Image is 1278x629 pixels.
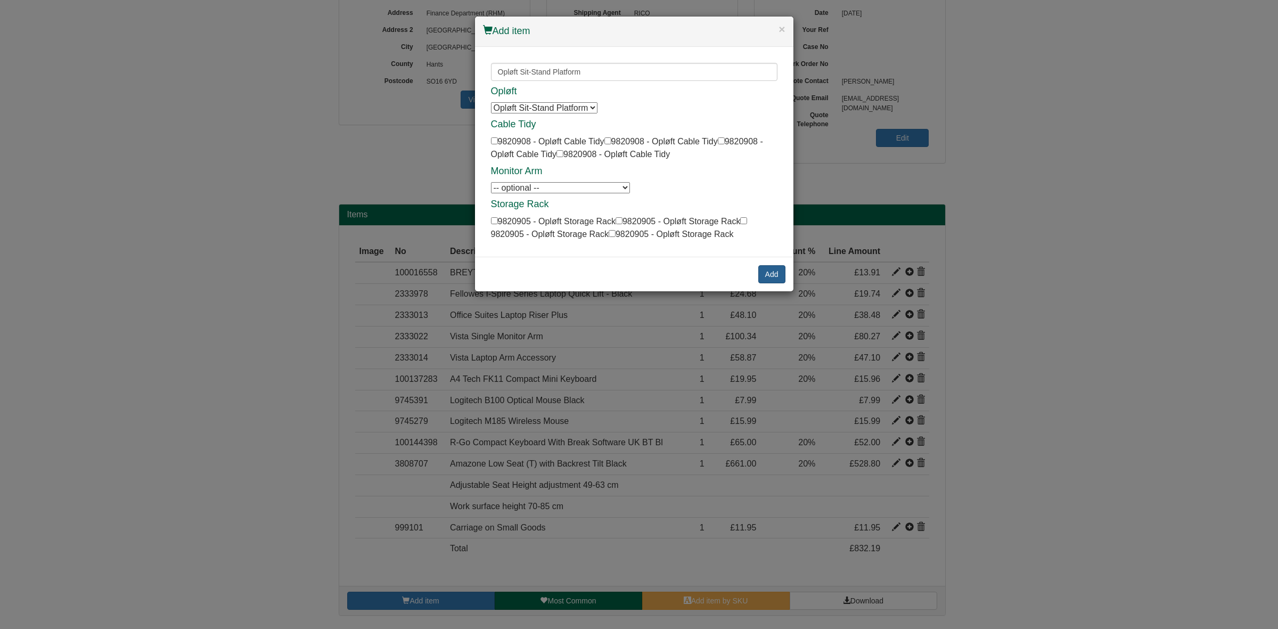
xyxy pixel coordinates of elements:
button: × [779,23,785,35]
h4: Cable Tidy [491,119,777,130]
h4: Storage Rack [491,199,777,210]
button: Add [758,265,785,283]
h4: Opløft [491,86,777,97]
input: Search for a product [491,63,777,81]
h4: Monitor Arm [491,166,777,177]
div: 9820908 - Opløft Cable Tidy 9820908 - Opløft Cable Tidy 9820908 - Opløft Cable Tidy 9820908 - Opl... [491,86,777,241]
h4: Add item [483,24,785,38]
